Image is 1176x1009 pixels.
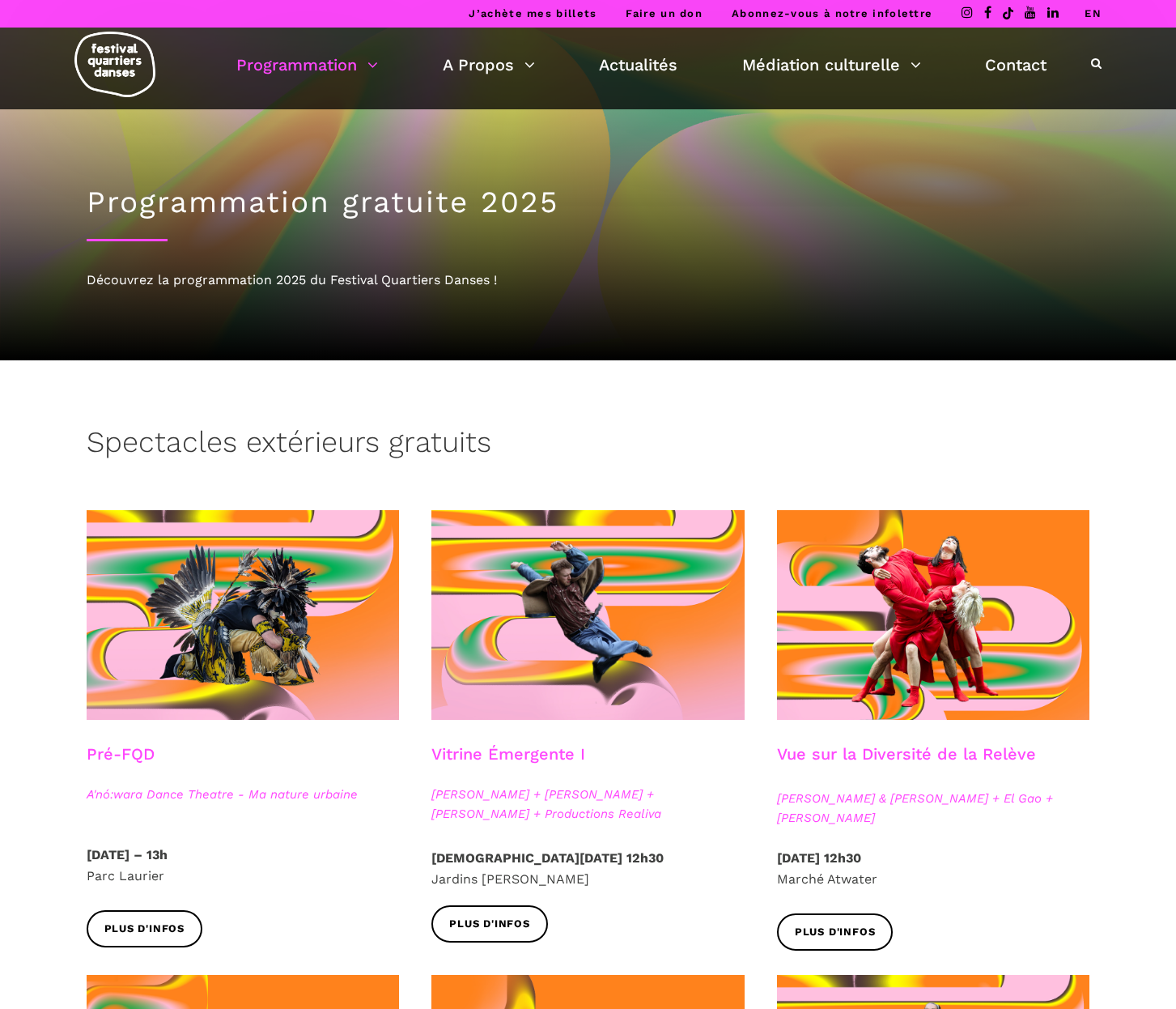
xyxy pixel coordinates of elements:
[742,51,921,79] a: Médiation culturelle
[777,913,894,950] a: Plus d'infos
[985,51,1047,79] a: Contact
[469,7,596,19] a: J’achète mes billets
[777,789,1090,828] span: [PERSON_NAME] & [PERSON_NAME] + El Gao + [PERSON_NAME]
[431,744,585,785] h3: Vitrine Émergente I
[626,7,703,19] a: Faire un don
[87,847,168,862] strong: [DATE] – 13h
[777,744,1036,785] h3: Vue sur la Diversité de la Relève
[431,785,745,824] span: [PERSON_NAME] + [PERSON_NAME] + [PERSON_NAME] + Productions Realiva
[777,850,861,866] strong: [DATE] 12h30
[795,924,876,941] span: Plus d'infos
[87,845,400,886] p: Parc Laurier
[104,921,185,938] span: Plus d'infos
[87,785,400,804] span: A'nó:wara Dance Theatre - Ma nature urbaine
[87,270,1090,291] div: Découvrez la programmation 2025 du Festival Quartiers Danses !
[1085,7,1102,19] a: EN
[443,51,535,79] a: A Propos
[732,7,932,19] a: Abonnez-vous à notre infolettre
[431,848,745,889] p: Jardins [PERSON_NAME]
[87,910,203,947] a: Plus d'infos
[87,425,491,466] h3: Spectacles extérieurs gratuits
[74,32,155,97] img: logo-fqd-med
[599,51,677,79] a: Actualités
[236,51,378,79] a: Programmation
[431,850,664,866] strong: [DEMOGRAPHIC_DATA][DATE] 12h30
[87,185,1090,220] h1: Programmation gratuite 2025
[777,848,1090,889] p: Marché Atwater
[449,916,530,933] span: Plus d'infos
[431,905,548,942] a: Plus d'infos
[87,744,155,785] h3: Pré-FQD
